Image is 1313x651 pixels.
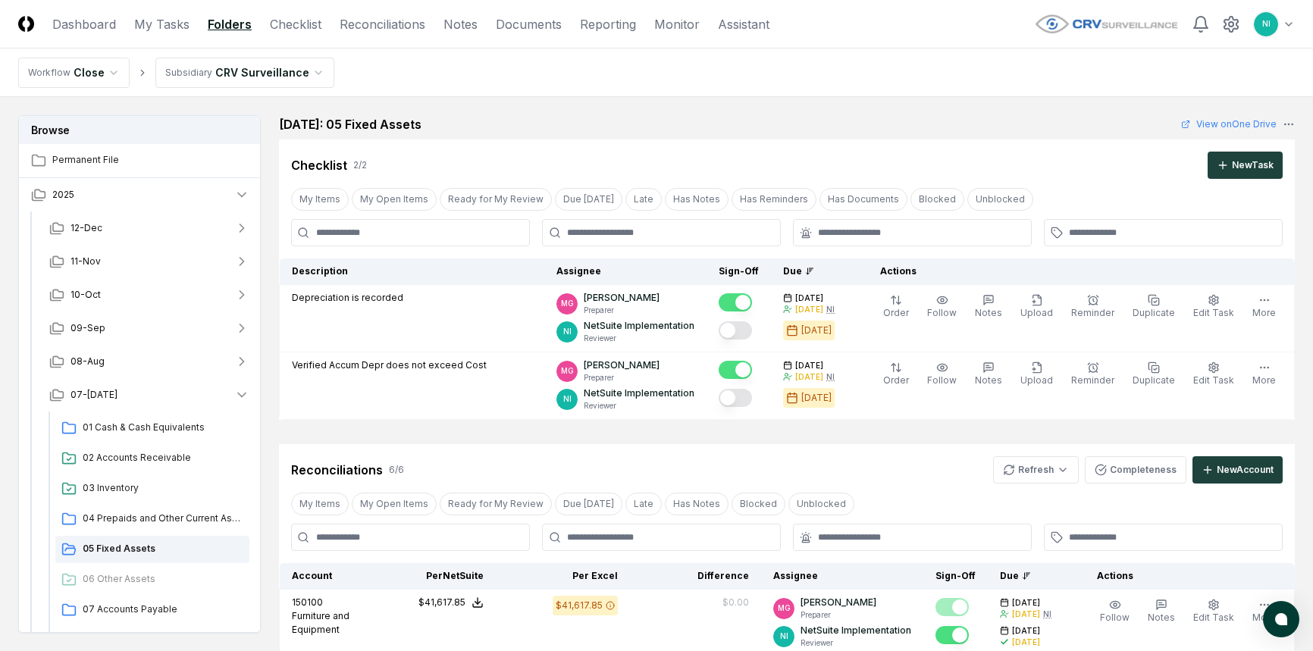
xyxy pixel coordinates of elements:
[972,291,1005,323] button: Notes
[732,493,785,515] button: Blocked
[1130,358,1178,390] button: Duplicate
[1252,11,1280,38] button: NI
[1193,374,1234,386] span: Edit Task
[37,245,262,278] button: 11-Nov
[924,358,960,390] button: Follow
[819,188,907,211] button: Has Documents
[1068,291,1117,323] button: Reminder
[71,288,101,302] span: 10-Oct
[719,361,752,379] button: Mark complete
[1034,14,1180,34] img: CRV Surveillance logo
[1249,291,1279,323] button: More
[801,324,832,337] div: [DATE]
[826,371,835,383] div: NI
[71,388,118,402] span: 07-[DATE]
[563,326,572,337] span: NI
[935,626,969,644] button: Mark complete
[52,188,74,202] span: 2025
[555,188,622,211] button: Due Today
[1012,637,1040,648] div: [DATE]
[291,188,349,211] button: My Items
[1085,456,1186,484] button: Completeness
[883,374,909,386] span: Order
[719,293,752,311] button: Mark complete
[19,178,262,211] button: 2025
[563,393,572,405] span: NI
[935,598,969,616] button: Mark complete
[1130,291,1178,323] button: Duplicate
[584,387,694,400] p: NetSuite Implementation
[1193,307,1234,318] span: Edit Task
[795,360,823,371] span: [DATE]
[1190,358,1237,390] button: Edit Task
[1263,601,1299,637] button: atlas-launcher
[1181,117,1277,131] a: View onOne Drive
[71,255,101,268] span: 11-Nov
[1249,358,1279,390] button: More
[801,391,832,405] div: [DATE]
[927,374,957,386] span: Follow
[584,319,694,333] p: NetSuite Implementation
[83,542,243,556] span: 05 Fixed Assets
[910,188,964,211] button: Blocked
[1133,374,1175,386] span: Duplicate
[37,378,262,412] button: 07-[DATE]
[923,563,988,590] th: Sign-Off
[83,512,243,525] span: 04 Prepaids and Other Current Assets
[292,291,403,305] p: Depreciation is recorded
[37,311,262,345] button: 09-Sep
[1012,625,1040,637] span: [DATE]
[55,566,249,593] a: 06 Other Assets
[584,291,660,305] p: [PERSON_NAME]
[1148,612,1175,623] span: Notes
[883,307,909,318] span: Order
[975,374,1002,386] span: Notes
[1190,596,1237,628] button: Edit Task
[362,563,496,590] th: Per NetSuite
[801,609,876,621] p: Preparer
[927,307,957,318] span: Follow
[353,158,367,172] div: 2 / 2
[1012,597,1040,609] span: [DATE]
[52,153,249,167] span: Permanent File
[630,563,761,590] th: Difference
[55,596,249,624] a: 07 Accounts Payable
[584,358,660,372] p: [PERSON_NAME]
[967,188,1033,211] button: Unblocked
[340,15,425,33] a: Reconciliations
[418,596,484,609] button: $41,617.85
[580,15,636,33] a: Reporting
[1249,596,1279,628] button: More
[1232,158,1274,172] div: New Task
[801,596,876,609] p: [PERSON_NAME]
[1017,358,1056,390] button: Upload
[37,345,262,378] button: 08-Aug
[55,415,249,442] a: 01 Cash & Cash Equivalents
[993,456,1079,484] button: Refresh
[291,156,347,174] div: Checklist
[28,66,71,80] div: Workflow
[1012,609,1040,620] div: [DATE]
[561,365,574,377] span: MG
[292,596,323,608] span: 150100
[292,358,487,372] p: Verified Accum Depr does not exceed Cost
[418,596,465,609] div: $41,617.85
[924,291,960,323] button: Follow
[826,304,835,315] div: NI
[972,358,1005,390] button: Notes
[584,372,660,383] p: Preparer
[975,307,1002,318] span: Notes
[83,481,243,495] span: 03 Inventory
[352,188,437,211] button: My Open Items
[1133,307,1175,318] span: Duplicate
[1000,569,1061,583] div: Due
[1068,358,1117,390] button: Reminder
[795,371,823,383] div: [DATE]
[801,624,911,637] p: NetSuite Implementation
[270,15,321,33] a: Checklist
[1097,596,1133,628] button: Follow
[83,572,243,586] span: 06 Other Assets
[37,278,262,311] button: 10-Oct
[880,358,912,390] button: Order
[1043,609,1051,620] div: NI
